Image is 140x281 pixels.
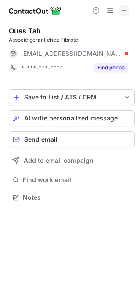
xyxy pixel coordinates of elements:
[9,36,135,44] div: Associé gérant chez Fibrotel
[23,193,131,201] span: Notes
[9,110,135,126] button: AI write personalized message
[9,131,135,147] button: Send email
[9,89,135,105] button: save-profile-one-click
[93,63,128,72] button: Reveal Button
[24,136,57,143] span: Send email
[9,5,61,16] img: ContactOut v5.3.10
[9,26,41,35] div: Ouss Tah
[23,176,131,184] span: Find work email
[9,153,135,168] button: Add to email campaign
[9,191,135,204] button: Notes
[24,157,93,164] span: Add to email campaign
[9,174,135,186] button: Find work email
[24,94,119,101] div: Save to List / ATS / CRM
[24,115,118,122] span: AI write personalized message
[21,50,122,58] span: [EMAIL_ADDRESS][DOMAIN_NAME]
